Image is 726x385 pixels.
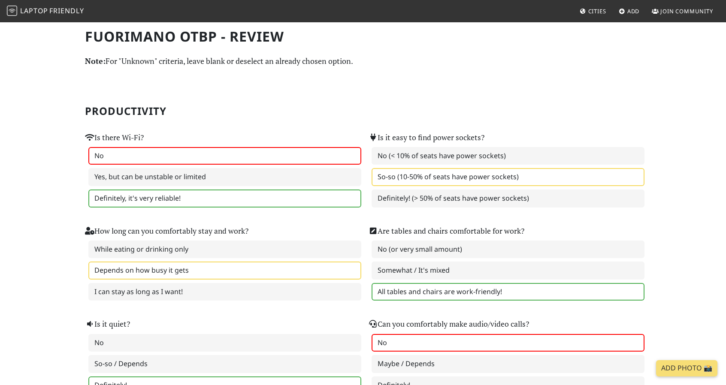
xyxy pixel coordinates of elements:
label: Is there Wi-Fi? [85,132,144,144]
label: Is it quiet? [85,318,130,330]
label: I can stay as long as I want! [88,283,361,301]
label: While eating or drinking only [88,241,361,259]
label: Definitely, it's very reliable! [88,189,361,208]
label: Somewhat / It's mixed [372,262,644,280]
label: Definitely! (> 50% of seats have power sockets) [372,189,644,208]
a: Join Community [648,3,717,19]
span: Cities [588,7,606,15]
label: No [88,147,361,165]
label: So-so (10-50% of seats have power sockets) [372,168,644,186]
span: Friendly [49,6,84,15]
a: Cities [576,3,610,19]
p: For "Unknown" criteria, leave blank or deselect an already chosen option. [85,55,641,67]
label: Are tables and chairs comfortable for work? [368,225,524,237]
h2: Productivity [85,105,641,117]
label: No [372,334,644,352]
a: Add Photo 📸 [656,360,717,376]
span: Add [627,7,640,15]
span: Join Community [660,7,713,15]
label: All tables and chairs are work-friendly! [372,283,644,301]
label: So-so / Depends [88,355,361,373]
label: Yes, but can be unstable or limited [88,168,361,186]
img: LaptopFriendly [7,6,17,16]
label: No (< 10% of seats have power sockets) [372,147,644,165]
h1: Fuorimano OTBP - Review [85,28,641,45]
label: Maybe / Depends [372,355,644,373]
label: Can you comfortably make audio/video calls? [368,318,529,330]
label: Is it easy to find power sockets? [368,132,484,144]
label: Depends on how busy it gets [88,262,361,280]
a: Add [615,3,643,19]
label: No (or very small amount) [372,241,644,259]
strong: Note: [85,56,106,66]
label: No [88,334,361,352]
label: How long can you comfortably stay and work? [85,225,248,237]
span: Laptop [20,6,48,15]
a: LaptopFriendly LaptopFriendly [7,4,84,19]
